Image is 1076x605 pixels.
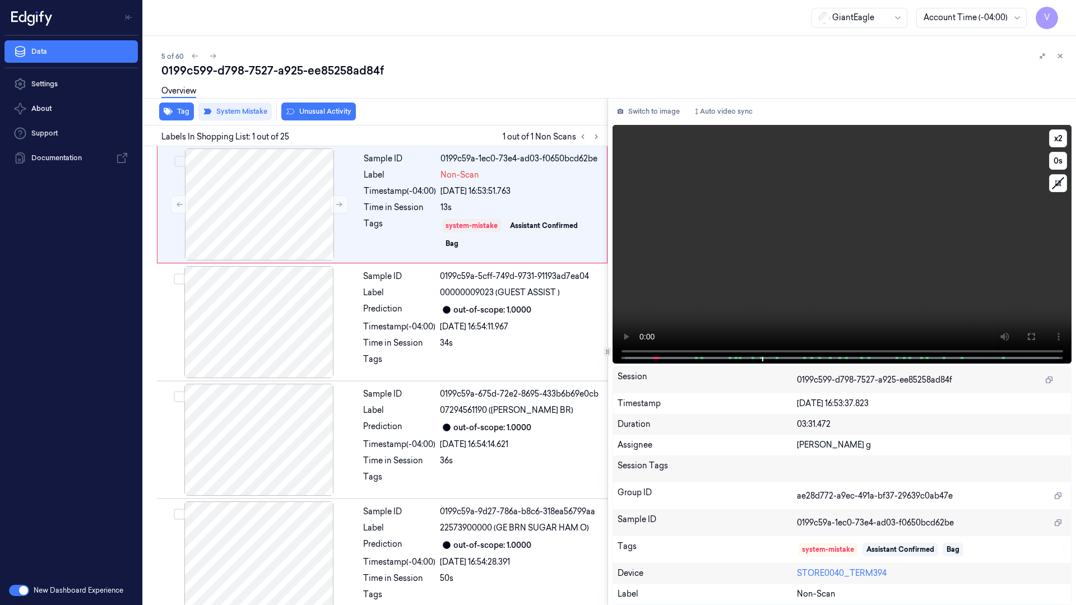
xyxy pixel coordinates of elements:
[947,544,959,555] div: Bag
[364,185,436,197] div: Timestamp (-04:00)
[4,97,138,120] button: About
[363,388,435,400] div: Sample ID
[4,122,138,145] a: Support
[363,337,435,349] div: Time in Session
[363,573,435,584] div: Time in Session
[797,588,836,600] span: Non-Scan
[797,374,952,386] span: 0199c599-d798-7527-a925-ee85258ad84f
[363,303,435,317] div: Prediction
[174,391,185,402] button: Select row
[866,544,934,555] div: Assistant Confirmed
[174,273,185,285] button: Select row
[440,439,601,450] div: [DATE] 16:54:14.621
[364,218,436,252] div: Tags
[161,52,184,61] span: 5 of 60
[510,221,578,231] div: Assistant Confirmed
[797,439,1066,451] div: [PERSON_NAME] g
[618,567,797,579] div: Device
[453,422,531,434] div: out-of-scope: 1.0000
[1049,129,1067,147] button: x2
[161,63,1067,78] div: 0199c599-d798-7527-a925-ee85258ad84f
[4,40,138,63] a: Data
[363,404,435,416] div: Label
[364,202,436,213] div: Time in Session
[440,202,600,213] div: 13s
[440,388,601,400] div: 0199c59a-675d-72e2-8695-433b6b69e0cb
[440,185,600,197] div: [DATE] 16:53:51.763
[363,271,435,282] div: Sample ID
[440,404,573,416] span: 07294561190 ([PERSON_NAME] BR)
[618,398,797,409] div: Timestamp
[363,439,435,450] div: Timestamp (-04:00)
[797,418,1066,430] div: 03:31.472
[618,439,797,451] div: Assignee
[4,73,138,95] a: Settings
[363,353,435,371] div: Tags
[363,556,435,568] div: Timestamp (-04:00)
[453,539,531,551] div: out-of-scope: 1.0000
[689,103,757,120] button: Auto video sync
[363,538,435,552] div: Prediction
[281,103,356,120] button: Unusual Activity
[363,421,435,434] div: Prediction
[440,169,479,181] span: Non-Scan
[440,287,560,299] span: 00000009023 (GUEST ASSIST )
[363,321,435,333] div: Timestamp (-04:00)
[1049,152,1067,170] button: 0s
[797,567,1066,579] div: STORE0040_TERM394
[453,304,531,316] div: out-of-scope: 1.0000
[440,556,601,568] div: [DATE] 16:54:28.391
[440,522,589,534] span: 22573900000 (GE BRN SUGAR HAM O)
[618,514,797,532] div: Sample ID
[159,103,194,120] button: Tag
[618,541,797,559] div: Tags
[363,522,435,534] div: Label
[802,544,854,555] div: system-mistake
[618,487,797,505] div: Group ID
[4,147,138,169] a: Documentation
[797,490,953,502] span: ae28d772-a9ec-491a-bf37-29639c0ab47e
[161,85,196,98] a: Overview
[440,271,601,282] div: 0199c59a-5cff-749d-9731-91193ad7ea04
[446,239,458,249] div: Bag
[198,103,272,120] button: System Mistake
[174,509,185,520] button: Select row
[440,337,601,349] div: 34s
[797,398,1066,409] div: [DATE] 16:53:37.823
[1036,7,1058,29] button: V
[363,287,435,299] div: Label
[440,321,601,333] div: [DATE] 16:54:11.967
[618,588,797,600] div: Label
[797,517,954,529] span: 0199c59a-1ec0-73e4-ad03-f0650bcd62be
[613,103,684,120] button: Switch to image
[618,460,797,478] div: Session Tags
[503,130,603,143] span: 1 out of 1 Non Scans
[363,471,435,489] div: Tags
[440,455,601,467] div: 36s
[363,455,435,467] div: Time in Session
[440,506,601,518] div: 0199c59a-9d27-786a-b8c6-318ea56799aa
[440,153,600,165] div: 0199c59a-1ec0-73e4-ad03-f0650bcd62be
[446,221,498,231] div: system-mistake
[364,153,436,165] div: Sample ID
[440,573,601,584] div: 50s
[363,506,435,518] div: Sample ID
[161,131,289,143] span: Labels In Shopping List: 1 out of 25
[618,418,797,430] div: Duration
[618,371,797,389] div: Session
[364,169,436,181] div: Label
[174,156,185,167] button: Select row
[120,8,138,26] button: Toggle Navigation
